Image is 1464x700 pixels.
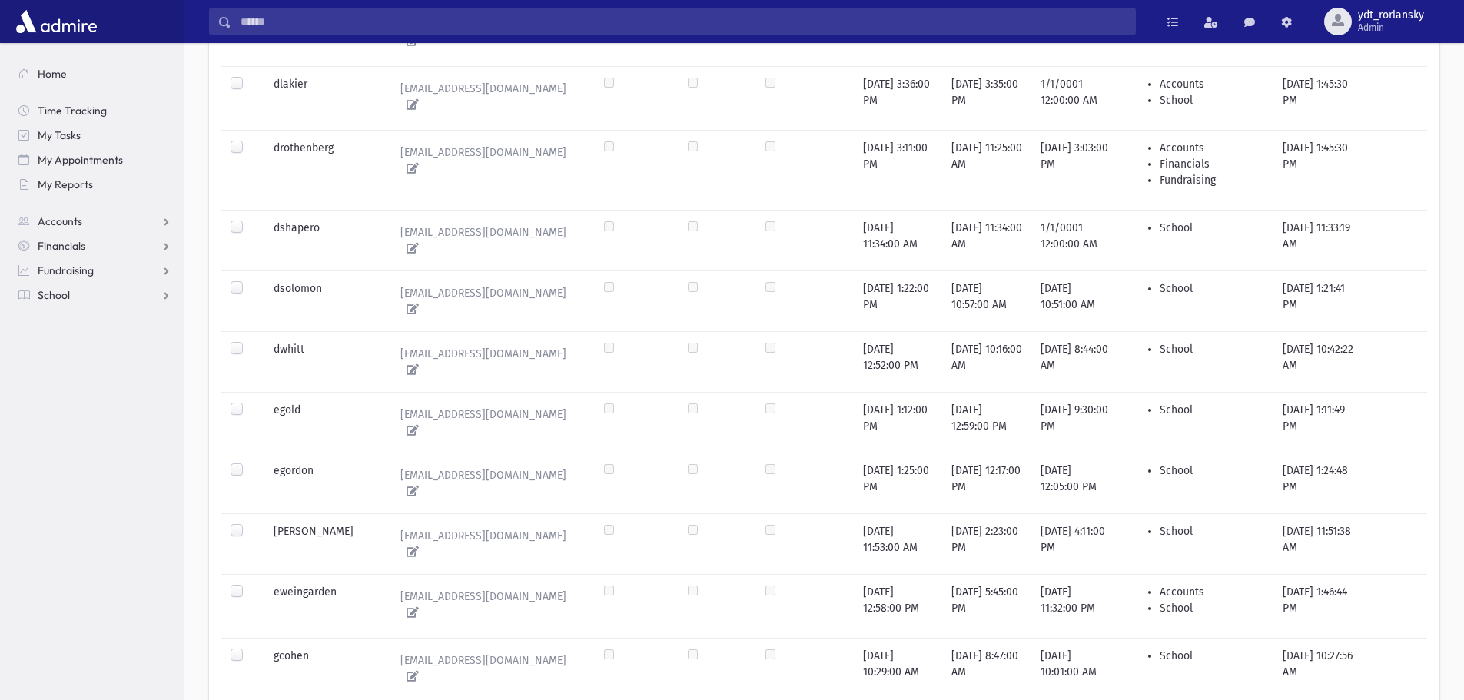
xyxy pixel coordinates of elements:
li: Accounts [1160,140,1263,156]
td: [DATE] 9:30:00 PM [1031,392,1120,453]
a: My Tasks [6,123,184,148]
td: [DATE] 1:21:41 PM [1273,270,1363,331]
input: Search [231,8,1135,35]
span: School [38,288,70,302]
td: [DATE] 1:46:44 PM [1273,574,1363,638]
td: [PERSON_NAME] [264,513,379,574]
td: [DATE] 12:52:00 PM [854,331,942,392]
td: [DATE] 8:47:00 AM [942,638,1031,698]
td: dshapero [264,210,379,270]
li: School [1160,402,1263,418]
li: School [1160,92,1263,108]
a: [EMAIL_ADDRESS][DOMAIN_NAME] [388,140,586,181]
td: [DATE] 3:35:00 PM [942,66,1031,130]
li: Financials [1160,156,1263,172]
li: Accounts [1160,584,1263,600]
td: drothenberg [264,130,379,210]
a: [EMAIL_ADDRESS][DOMAIN_NAME] [388,523,586,565]
li: School [1160,280,1263,297]
a: [EMAIL_ADDRESS][DOMAIN_NAME] [388,280,586,322]
span: My Reports [38,177,93,191]
li: School [1160,463,1263,479]
td: [DATE] 10:01:00 AM [1031,638,1120,698]
td: [DATE] 10:57:00 AM [942,270,1031,331]
td: [DATE] 1:22:00 PM [854,270,942,331]
td: dwhitt [264,331,379,392]
td: [DATE] 11:25:00 AM [942,130,1031,210]
span: My Tasks [38,128,81,142]
td: [DATE] 10:29:00 AM [854,638,942,698]
a: My Appointments [6,148,184,172]
a: [EMAIL_ADDRESS][DOMAIN_NAME] [388,648,586,689]
td: egordon [264,453,379,513]
td: [DATE] 12:58:00 PM [854,574,942,638]
span: Financials [38,239,85,253]
td: [DATE] 12:17:00 PM [942,453,1031,513]
a: [EMAIL_ADDRESS][DOMAIN_NAME] [388,402,586,443]
a: [EMAIL_ADDRESS][DOMAIN_NAME] [388,584,586,625]
td: [DATE] 4:11:00 PM [1031,513,1120,574]
a: Financials [6,234,184,258]
td: gcohen [264,638,379,698]
li: Accounts [1160,76,1263,92]
span: Home [38,67,67,81]
a: Time Tracking [6,98,184,123]
td: [DATE] 10:16:00 AM [942,331,1031,392]
td: [DATE] 11:53:00 AM [854,513,942,574]
a: [EMAIL_ADDRESS][DOMAIN_NAME] [388,76,586,118]
a: Fundraising [6,258,184,283]
li: School [1160,220,1263,236]
td: dlakier [264,66,379,130]
td: [DATE] 11:34:00 AM [854,210,942,270]
td: 1/1/0001 12:00:00 AM [1031,66,1120,130]
li: School [1160,341,1263,357]
td: [DATE] 11:34:00 AM [942,210,1031,270]
li: School [1160,600,1263,616]
span: My Appointments [38,153,123,167]
span: ydt_rorlansky [1358,9,1424,22]
li: School [1160,648,1263,664]
td: [DATE] 12:05:00 PM [1031,453,1120,513]
span: Time Tracking [38,104,107,118]
td: [DATE] 1:12:00 PM [854,392,942,453]
td: [DATE] 8:44:00 AM [1031,331,1120,392]
span: Admin [1358,22,1424,34]
td: 1/1/0001 12:00:00 AM [1031,210,1120,270]
img: AdmirePro [12,6,101,37]
span: Accounts [38,214,82,228]
td: [DATE] 2:23:00 PM [942,513,1031,574]
a: [EMAIL_ADDRESS][DOMAIN_NAME] [388,341,586,383]
a: School [6,283,184,307]
td: egold [264,392,379,453]
li: School [1160,523,1263,539]
td: eweingarden [264,574,379,638]
td: [DATE] 5:45:00 PM [942,574,1031,638]
td: [DATE] 10:27:56 AM [1273,638,1363,698]
td: [DATE] 1:45:30 PM [1273,66,1363,130]
td: [DATE] 3:36:00 PM [854,66,942,130]
td: dsolomon [264,270,379,331]
td: [DATE] 10:51:00 AM [1031,270,1120,331]
a: Home [6,61,184,86]
td: [DATE] 1:45:30 PM [1273,130,1363,210]
td: [DATE] 11:32:00 PM [1031,574,1120,638]
td: [DATE] 10:42:22 AM [1273,331,1363,392]
td: [DATE] 3:03:00 PM [1031,130,1120,210]
td: [DATE] 1:24:48 PM [1273,453,1363,513]
span: Fundraising [38,264,94,277]
td: [DATE] 1:11:49 PM [1273,392,1363,453]
td: [DATE] 12:59:00 PM [942,392,1031,453]
td: [DATE] 3:11:00 PM [854,130,942,210]
a: My Reports [6,172,184,197]
a: [EMAIL_ADDRESS][DOMAIN_NAME] [388,463,586,504]
td: [DATE] 11:33:19 AM [1273,210,1363,270]
a: [EMAIL_ADDRESS][DOMAIN_NAME] [388,220,586,261]
td: [DATE] 11:51:38 AM [1273,513,1363,574]
td: [DATE] 1:25:00 PM [854,453,942,513]
a: Accounts [6,209,184,234]
li: Fundraising [1160,172,1263,188]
